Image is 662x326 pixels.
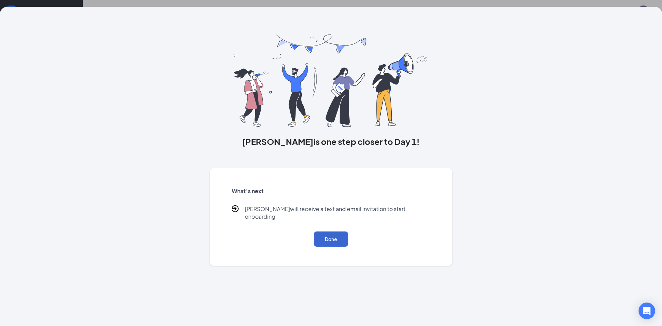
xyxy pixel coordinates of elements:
[232,187,430,195] h5: What’s next
[210,136,452,147] h3: [PERSON_NAME] is one step closer to Day 1!
[314,231,348,247] button: Done
[234,34,428,127] img: you are all set
[245,205,430,220] p: [PERSON_NAME] will receive a text and email invitation to start onboarding
[639,303,655,319] div: Open Intercom Messenger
